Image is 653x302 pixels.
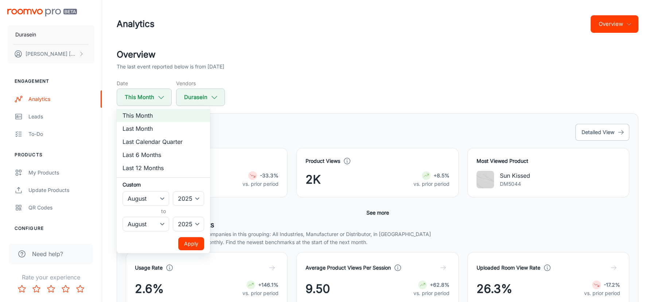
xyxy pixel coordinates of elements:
h6: Custom [123,181,204,188]
li: Last Month [117,122,210,135]
li: Last 12 Months [117,161,210,174]
li: Last 6 Months [117,148,210,161]
li: Last Calendar Quarter [117,135,210,148]
li: This Month [117,109,210,122]
button: Apply [178,237,204,250]
h6: to [124,207,203,215]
